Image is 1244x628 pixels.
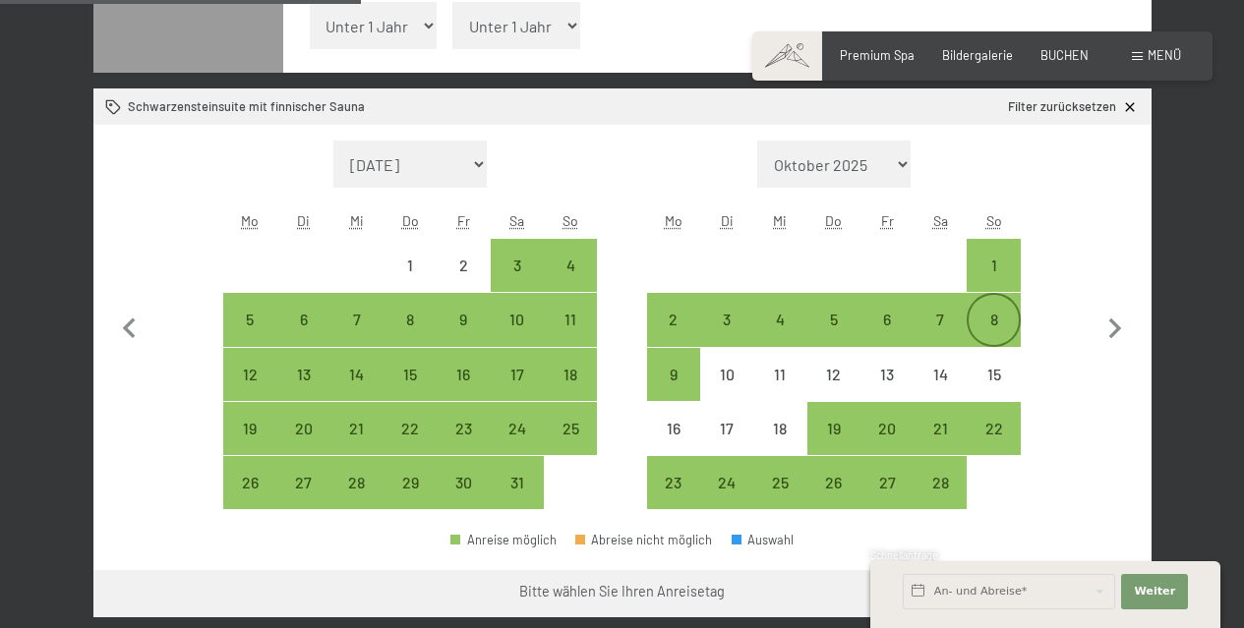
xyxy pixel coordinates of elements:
div: Anreise nicht möglich [914,348,967,401]
div: 3 [493,257,542,307]
div: 6 [279,312,328,361]
div: 18 [755,421,804,470]
div: 25 [755,475,804,524]
div: Sun Jan 11 2026 [544,293,597,346]
a: BUCHEN [1040,47,1089,63]
div: 6 [862,312,912,361]
div: 28 [332,475,382,524]
div: Anreise nicht möglich [807,348,860,401]
div: 26 [809,475,859,524]
abbr: Samstag [933,212,948,229]
div: Anreise möglich [491,456,544,509]
div: Fri Feb 20 2026 [860,402,914,455]
div: Sat Jan 10 2026 [491,293,544,346]
div: Anreise nicht möglich [860,348,914,401]
div: Sun Feb 01 2026 [967,239,1020,292]
abbr: Dienstag [721,212,734,229]
span: Bildergalerie [942,47,1013,63]
div: Tue Feb 17 2026 [700,402,753,455]
div: Tue Feb 10 2026 [700,348,753,401]
div: 21 [332,421,382,470]
div: 12 [225,367,274,416]
div: 23 [439,421,488,470]
div: 7 [332,312,382,361]
div: Anreise möglich [384,348,437,401]
div: 22 [969,421,1018,470]
div: Anreise möglich [647,456,700,509]
div: 19 [225,421,274,470]
div: Anreise nicht möglich [753,402,806,455]
div: Thu Jan 29 2026 [384,456,437,509]
div: Anreise möglich [277,348,330,401]
div: 24 [493,421,542,470]
div: Sun Jan 18 2026 [544,348,597,401]
div: Auswahl [732,534,795,546]
div: Thu Feb 19 2026 [807,402,860,455]
div: Anreise möglich [647,293,700,346]
div: Anreise möglich [330,348,384,401]
div: Fri Jan 16 2026 [437,348,490,401]
div: Sat Jan 17 2026 [491,348,544,401]
div: 27 [279,475,328,524]
div: Tue Feb 03 2026 [700,293,753,346]
div: 9 [649,367,698,416]
div: Fri Jan 23 2026 [437,402,490,455]
div: Mon Feb 16 2026 [647,402,700,455]
div: Wed Jan 28 2026 [330,456,384,509]
abbr: Sonntag [986,212,1002,229]
div: Anreise nicht möglich [647,402,700,455]
div: 13 [279,367,328,416]
div: Anreise nicht möglich [967,348,1020,401]
div: 20 [862,421,912,470]
div: Mon Feb 02 2026 [647,293,700,346]
div: 1 [385,257,435,307]
div: Anreise möglich [860,293,914,346]
abbr: Mittwoch [773,212,787,229]
div: Anreise möglich [807,402,860,455]
div: Anreise möglich [437,402,490,455]
div: 3 [702,312,751,361]
div: 29 [385,475,435,524]
div: Anreise möglich [700,456,753,509]
div: Anreise möglich [277,402,330,455]
div: Sat Feb 21 2026 [914,402,967,455]
abbr: Freitag [881,212,894,229]
abbr: Dienstag [297,212,310,229]
div: Tue Jan 06 2026 [277,293,330,346]
div: 5 [225,312,274,361]
div: Thu Jan 15 2026 [384,348,437,401]
a: Premium Spa [840,47,915,63]
div: Tue Jan 27 2026 [277,456,330,509]
div: Anreise möglich [491,402,544,455]
div: Abreise nicht möglich [575,534,713,546]
div: Tue Jan 13 2026 [277,348,330,401]
div: Anreise möglich [223,293,276,346]
div: Anreise möglich [544,293,597,346]
div: 10 [493,312,542,361]
div: Wed Jan 07 2026 [330,293,384,346]
div: Anreise nicht möglich [700,402,753,455]
div: Tue Jan 20 2026 [277,402,330,455]
div: Mon Jan 05 2026 [223,293,276,346]
div: Anreise möglich [437,348,490,401]
div: 18 [546,367,595,416]
div: Sat Feb 07 2026 [914,293,967,346]
abbr: Donnerstag [402,212,419,229]
div: Wed Jan 14 2026 [330,348,384,401]
div: Sun Jan 04 2026 [544,239,597,292]
div: Schwarzensteinsuite mit finnischer Sauna [105,98,365,116]
div: 8 [969,312,1018,361]
div: Bitte wählen Sie Ihren Anreisetag [519,582,725,601]
button: Weiter [1121,574,1188,609]
div: 2 [439,257,488,307]
div: 17 [702,421,751,470]
div: Anreise möglich [491,239,544,292]
span: Schnellanfrage [870,549,938,561]
div: Wed Feb 11 2026 [753,348,806,401]
div: Anreise möglich [807,293,860,346]
div: Anreise möglich [860,456,914,509]
div: Wed Feb 04 2026 [753,293,806,346]
div: Fri Feb 13 2026 [860,348,914,401]
abbr: Donnerstag [825,212,842,229]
